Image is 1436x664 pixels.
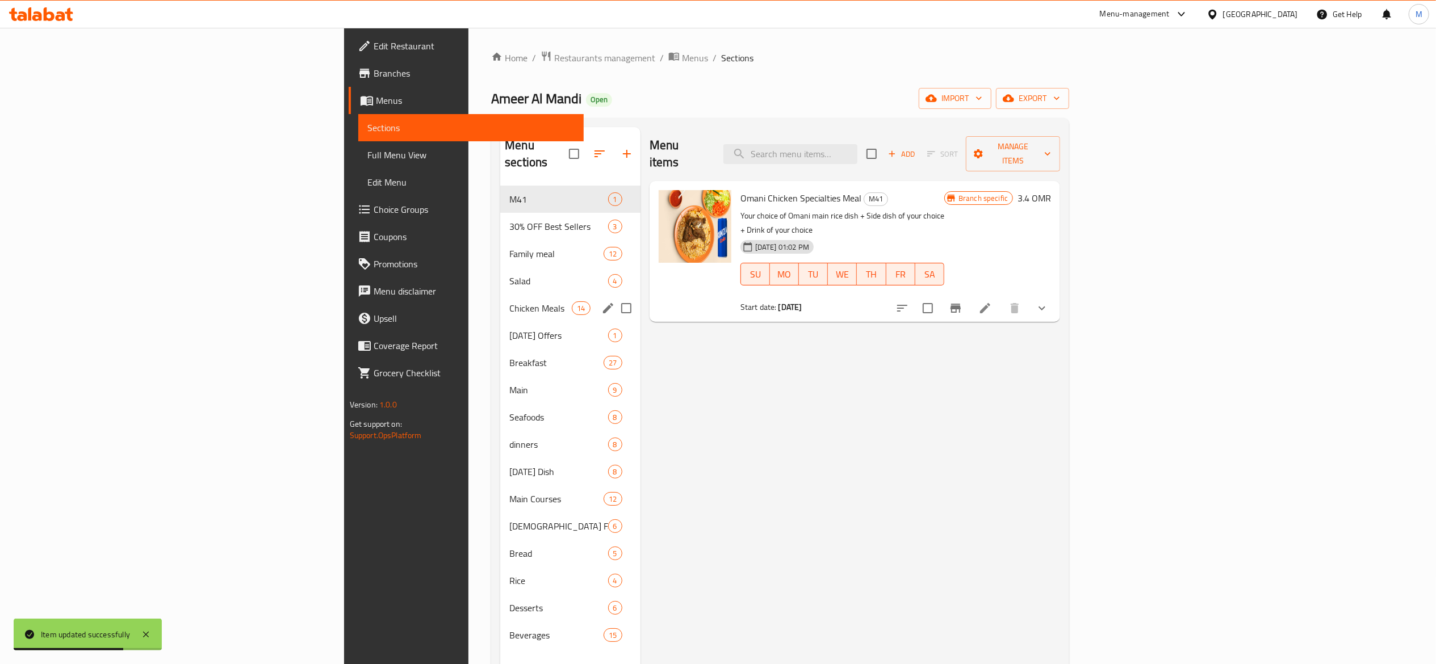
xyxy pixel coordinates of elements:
[572,303,589,314] span: 14
[713,51,717,65] li: /
[609,603,622,613] span: 6
[509,247,604,260] span: Family meal
[740,300,777,314] span: Start date:
[668,51,708,65] a: Menus
[500,267,640,295] div: Salad4
[509,356,604,369] span: Breakfast
[604,628,622,642] div: items
[349,359,584,386] a: Grocery Checklist
[660,51,664,65] li: /
[1100,7,1170,21] div: Menu-management
[358,141,584,169] a: Full Menu View
[500,485,640,512] div: Main Courses12
[509,438,608,451] div: dinners
[920,145,966,163] span: Select section first
[374,312,575,325] span: Upsell
[920,266,940,283] span: SA
[367,121,575,135] span: Sections
[942,295,969,322] button: Branch-specific-item
[350,397,378,412] span: Version:
[349,305,584,332] a: Upsell
[978,301,992,315] a: Edit menu item
[509,410,608,424] div: Seafoods
[349,250,584,278] a: Promotions
[500,186,640,213] div: M411
[374,203,575,216] span: Choice Groups
[500,594,640,621] div: Desserts6
[609,548,622,559] span: 5
[1005,91,1060,106] span: export
[608,465,622,478] div: items
[886,148,917,161] span: Add
[562,142,586,166] span: Select all sections
[609,194,622,205] span: 1
[609,276,622,287] span: 4
[799,263,828,285] button: TU
[1018,190,1051,206] h6: 3.4 OMR
[608,220,622,233] div: items
[916,296,940,320] span: Select to update
[740,190,861,207] span: Omani Chicken Specialties Meal
[500,295,640,322] div: Chicken Meals14edit
[884,145,920,163] button: Add
[349,196,584,223] a: Choice Groups
[500,213,640,240] div: 30% OFF Best Sellers3
[500,322,640,349] div: [DATE] Offers1
[374,230,575,243] span: Coupons
[509,492,604,506] div: Main Courses
[915,263,944,285] button: SA
[774,266,794,283] span: MO
[1416,8,1422,20] span: M
[367,148,575,162] span: Full Menu View
[509,601,608,615] span: Desserts
[740,209,944,237] p: Your choice of Omani main rice dish + Side dish of your choice + Drink of your choice
[509,329,608,342] div: Ramadan Offers
[500,540,640,567] div: Bread5
[500,458,640,485] div: [DATE] Dish8
[723,144,857,164] input: search
[500,512,640,540] div: [DEMOGRAPHIC_DATA] Fatteh6
[609,330,622,341] span: 1
[609,412,622,423] span: 8
[509,547,608,560] div: Bread
[350,417,402,431] span: Get support on:
[721,51,753,65] span: Sections
[954,193,1012,204] span: Branch specific
[509,329,608,342] span: [DATE] Offers
[608,547,622,560] div: items
[509,628,604,642] span: Beverages
[376,94,575,107] span: Menus
[509,519,608,533] span: [DEMOGRAPHIC_DATA] Fatteh
[608,410,622,424] div: items
[861,266,881,283] span: TH
[358,169,584,196] a: Edit Menu
[609,385,622,396] span: 9
[608,601,622,615] div: items
[604,630,621,641] span: 15
[1223,8,1298,20] div: [GEOGRAPHIC_DATA]
[604,358,621,368] span: 27
[608,329,622,342] div: items
[975,140,1052,168] span: Manage items
[500,621,640,649] div: Beverages15
[996,88,1069,109] button: export
[374,284,575,298] span: Menu disclaimer
[374,257,575,271] span: Promotions
[349,87,584,114] a: Menus
[600,300,617,317] button: edit
[500,376,640,404] div: Main9
[500,431,640,458] div: dinners8
[609,467,622,477] span: 8
[650,137,710,171] h2: Menu items
[604,249,621,259] span: 12
[509,574,608,587] span: Rice
[1035,301,1049,315] svg: Show Choices
[1001,295,1028,322] button: delete
[500,349,640,376] div: Breakfast27
[349,332,584,359] a: Coverage Report
[586,93,612,107] div: Open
